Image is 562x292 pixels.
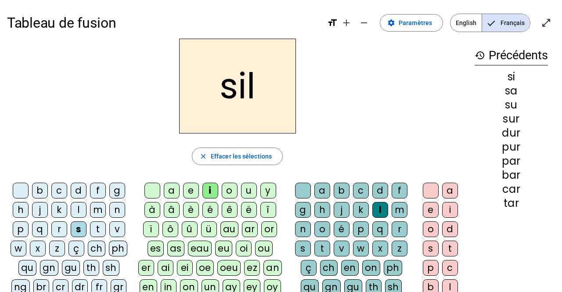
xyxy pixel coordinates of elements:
div: q [32,221,48,237]
div: é [334,221,349,237]
div: es [148,241,164,256]
mat-icon: add [341,18,352,28]
div: ô [162,221,178,237]
div: ï [143,221,159,237]
div: eu [215,241,232,256]
div: c [442,260,458,276]
span: English [450,14,482,32]
div: sur [475,114,548,124]
div: car [475,184,548,195]
div: or [261,221,277,237]
div: z [392,241,407,256]
div: n [295,221,311,237]
div: ph [109,241,127,256]
mat-icon: format_size [327,18,338,28]
button: Diminuer la taille de la police [355,14,373,32]
div: t [314,241,330,256]
div: gn [40,260,58,276]
div: n [109,202,125,218]
div: pur [475,142,548,152]
div: à [144,202,160,218]
div: a [164,183,180,198]
div: h [314,202,330,218]
div: ei [177,260,193,276]
div: d [442,221,458,237]
div: en [341,260,359,276]
div: c [353,183,369,198]
div: m [90,202,106,218]
h2: sil [179,39,296,133]
div: r [51,221,67,237]
div: l [71,202,86,218]
div: oi [236,241,252,256]
mat-icon: settings [387,19,395,27]
div: w [11,241,26,256]
div: p [353,221,369,237]
div: i [442,202,458,218]
div: er [138,260,154,276]
div: dur [475,128,548,138]
div: g [295,202,311,218]
div: ü [201,221,217,237]
div: o [314,221,330,237]
div: gu [62,260,80,276]
div: f [90,183,106,198]
div: ç [301,260,317,276]
div: qu [18,260,36,276]
div: ë [241,202,257,218]
div: oeu [217,260,241,276]
div: sa [475,86,548,96]
div: ai [158,260,173,276]
div: eau [188,241,212,256]
div: f [392,183,407,198]
div: a [442,183,458,198]
div: sh [103,260,119,276]
div: g [109,183,125,198]
div: p [423,260,439,276]
div: t [442,241,458,256]
mat-icon: close [199,152,207,160]
div: e [183,183,199,198]
mat-icon: remove [359,18,369,28]
div: z [49,241,65,256]
div: s [423,241,439,256]
div: j [32,202,48,218]
div: î [260,202,276,218]
div: s [71,221,86,237]
button: Entrer en plein écran [537,14,555,32]
div: ch [320,260,338,276]
div: è [183,202,199,218]
div: si [475,72,548,82]
div: par [475,156,548,166]
span: Effacer les sélections [211,151,272,162]
div: ar [242,221,258,237]
div: b [334,183,349,198]
div: d [71,183,86,198]
div: l [372,202,388,218]
div: k [51,202,67,218]
div: i [202,183,218,198]
div: su [475,100,548,110]
button: Augmenter la taille de la police [338,14,355,32]
div: q [372,221,388,237]
mat-icon: history [475,50,485,61]
div: a [314,183,330,198]
div: an [263,260,282,276]
h1: Tableau de fusion [7,9,320,37]
div: ou [255,241,273,256]
div: ph [384,260,402,276]
div: y [260,183,276,198]
span: Paramètres [399,18,432,28]
mat-button-toggle-group: Language selection [450,14,530,32]
div: h [13,202,29,218]
div: bar [475,170,548,180]
div: b [32,183,48,198]
div: ch [88,241,105,256]
div: m [392,202,407,218]
div: w [353,241,369,256]
div: c [51,183,67,198]
div: p [13,221,29,237]
button: Paramètres [380,14,443,32]
div: tar [475,198,548,209]
div: ê [222,202,238,218]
